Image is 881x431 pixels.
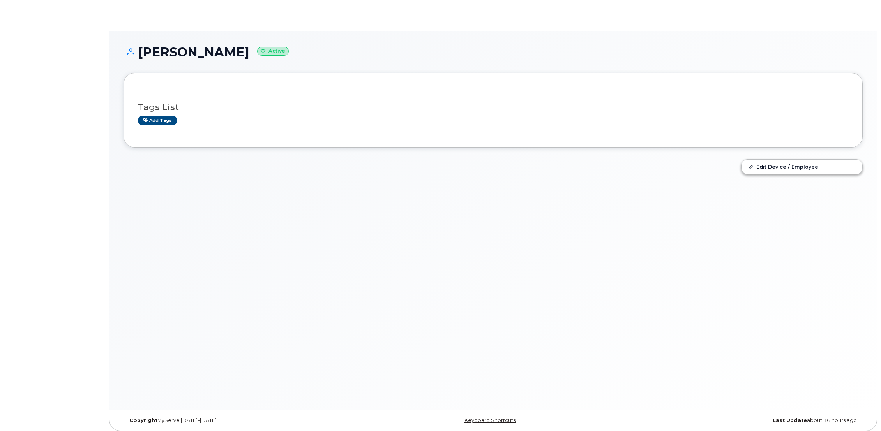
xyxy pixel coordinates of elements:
[742,160,862,174] a: Edit Device / Employee
[138,102,848,112] h3: Tags List
[124,45,863,59] h1: [PERSON_NAME]
[464,417,516,423] a: Keyboard Shortcuts
[616,417,863,424] div: about 16 hours ago
[124,417,370,424] div: MyServe [DATE]–[DATE]
[129,417,157,423] strong: Copyright
[257,47,289,56] small: Active
[773,417,807,423] strong: Last Update
[138,116,177,125] a: Add tags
